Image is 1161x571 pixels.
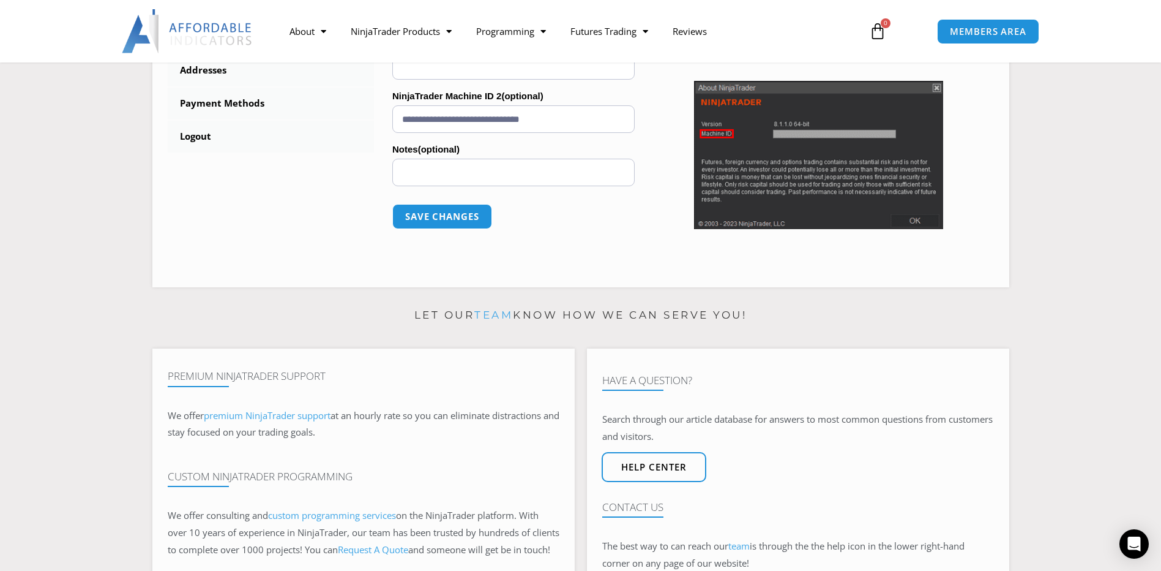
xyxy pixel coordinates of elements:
[694,81,943,229] img: Screenshot 2025-01-17 114931 | Affordable Indicators – NinjaTrader
[558,17,660,45] a: Futures Trading
[204,409,330,422] a: premium NinjaTrader support
[602,374,994,387] h4: Have A Question?
[501,91,543,101] span: (optional)
[621,463,687,472] span: Help center
[464,17,558,45] a: Programming
[418,144,460,154] span: (optional)
[122,9,253,53] img: LogoAI | Affordable Indicators – NinjaTrader
[728,540,750,552] a: team
[268,509,396,521] a: custom programming services
[937,19,1039,44] a: MEMBERS AREA
[338,543,408,556] a: Request A Quote
[338,17,464,45] a: NinjaTrader Products
[474,309,513,321] a: team
[602,501,994,513] h4: Contact Us
[168,471,559,483] h4: Custom NinjaTrader Programming
[168,55,375,86] a: Addresses
[602,411,994,445] p: Search through our article database for answers to most common questions from customers and visit...
[1119,529,1149,559] div: Open Intercom Messenger
[168,370,559,382] h4: Premium NinjaTrader Support
[168,509,396,521] span: We offer consulting and
[168,509,559,556] span: on the NinjaTrader platform. With over 10 years of experience in NinjaTrader, our team has been t...
[950,27,1026,36] span: MEMBERS AREA
[602,452,706,482] a: Help center
[660,17,719,45] a: Reviews
[277,17,855,45] nav: Menu
[851,13,905,49] a: 0
[277,17,338,45] a: About
[168,409,204,422] span: We offer
[881,18,890,28] span: 0
[392,204,492,229] button: Save changes
[392,140,635,159] label: Notes
[168,409,559,439] span: at an hourly rate so you can eliminate distractions and stay focused on your trading goals.
[392,87,635,105] label: NinjaTrader Machine ID 2
[168,88,375,119] a: Payment Methods
[168,121,375,153] a: Logout
[152,306,1009,325] p: Let our know how we can serve you!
